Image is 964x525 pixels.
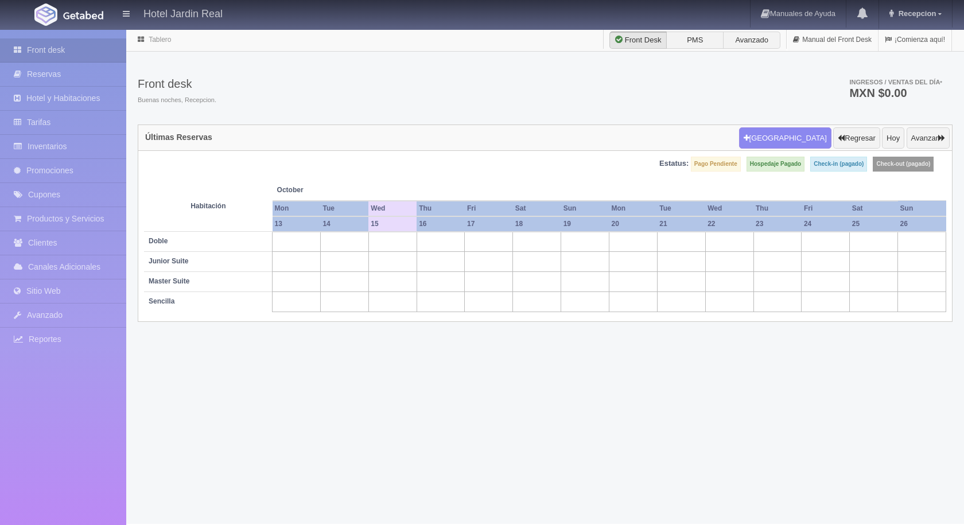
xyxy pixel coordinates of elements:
[753,201,802,216] th: Thu
[898,216,946,232] th: 26
[850,216,898,232] th: 25
[273,216,321,232] th: 13
[609,32,667,49] label: Front Desk
[149,277,189,285] b: Master Suite
[657,216,705,232] th: 21
[561,216,609,232] th: 19
[138,77,216,90] h3: Front desk
[787,29,878,51] a: Manual del Front Desk
[149,36,171,44] a: Tablero
[149,257,188,265] b: Junior Suite
[691,157,741,172] label: Pago Pendiente
[657,201,705,216] th: Tue
[810,157,867,172] label: Check-in (pagado)
[320,201,368,216] th: Tue
[898,201,946,216] th: Sun
[896,9,936,18] span: Recepcion
[802,201,850,216] th: Fri
[417,216,465,232] th: 16
[513,201,561,216] th: Sat
[873,157,934,172] label: Check-out (pagado)
[850,201,898,216] th: Sat
[143,6,223,20] h4: Hotel Jardin Real
[513,216,561,232] th: 18
[320,216,368,232] th: 14
[368,216,417,232] th: 15
[705,216,753,232] th: 22
[907,127,950,149] button: Avanzar
[802,216,850,232] th: 24
[465,216,513,232] th: 17
[561,201,609,216] th: Sun
[277,185,364,195] span: October
[833,127,880,149] button: Regresar
[417,201,465,216] th: Thu
[63,11,103,20] img: Getabed
[368,201,417,216] th: Wed
[666,32,724,49] label: PMS
[659,158,689,169] label: Estatus:
[723,32,780,49] label: Avanzado
[882,127,904,149] button: Hoy
[609,216,658,232] th: 20
[849,87,942,99] h3: MXN $0.00
[705,201,753,216] th: Wed
[145,133,212,142] h4: Últimas Reservas
[465,201,513,216] th: Fri
[138,96,216,105] span: Buenas noches, Recepcion.
[753,216,802,232] th: 23
[273,201,321,216] th: Mon
[879,29,951,51] a: ¡Comienza aquí!
[849,79,942,85] span: Ingresos / Ventas del día
[609,201,658,216] th: Mon
[739,127,831,149] button: [GEOGRAPHIC_DATA]
[747,157,804,172] label: Hospedaje Pagado
[149,297,174,305] b: Sencilla
[191,202,226,210] strong: Habitación
[34,3,57,26] img: Getabed
[149,237,168,245] b: Doble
